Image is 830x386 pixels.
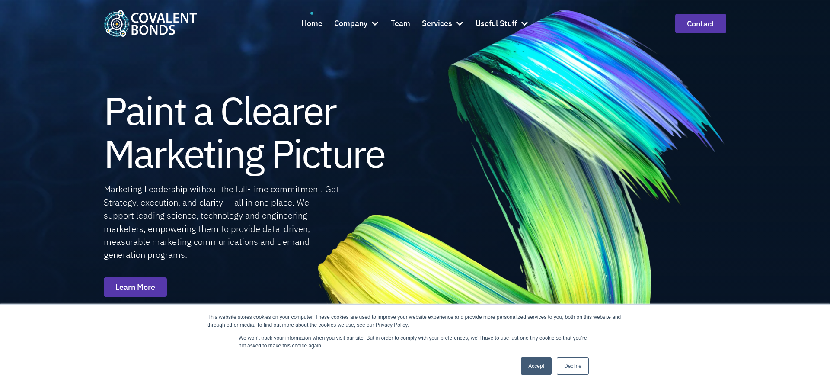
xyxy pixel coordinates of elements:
div: Marketing Leadership without the full-time commitment. Get Strategy, execution, and clarity — all... [104,183,340,261]
div: Useful Stuff [476,12,529,35]
a: Accept [521,357,552,375]
a: Decline [557,357,589,375]
div: Services [422,17,452,30]
div: Company [334,17,367,30]
div: Home [301,17,322,30]
a: contact [675,14,726,33]
h1: Paint a Clearer Marketing Picture [104,89,385,175]
a: Home [301,12,322,35]
img: Covalent Bonds White / Teal Logo [104,10,197,36]
div: Company [334,12,379,35]
a: home [104,10,197,36]
p: We won't track your information when you visit our site. But in order to comply with your prefere... [239,334,591,350]
div: This website stores cookies on your computer. These cookies are used to improve your website expe... [207,313,622,329]
div: Services [422,12,464,35]
div: Useful Stuff [476,17,517,30]
a: Team [391,12,410,35]
div: Team [391,17,410,30]
a: Learn More [104,277,167,297]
